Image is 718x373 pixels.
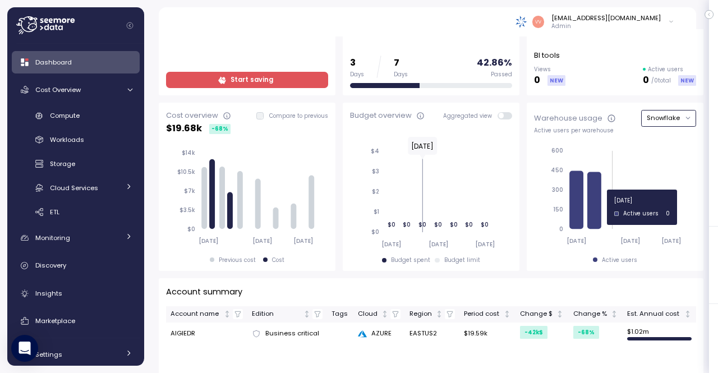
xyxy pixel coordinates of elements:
span: Cost Overview [35,85,81,94]
div: Open Intercom Messenger [11,335,38,362]
div: Est. Annual cost [627,309,682,319]
td: $19.59k [459,323,516,345]
tspan: $4 [371,148,379,155]
a: Discovery [12,255,140,277]
tspan: 300 [552,186,563,194]
tspan: 150 [553,206,563,213]
div: Previous cost [219,256,256,264]
span: Business critical [265,329,319,339]
p: Admin [551,22,661,30]
span: Storage [50,159,75,168]
p: Views [534,66,565,73]
p: 42.86 % [477,56,512,71]
a: Dashboard [12,51,140,73]
a: Compute [12,107,140,125]
p: Compare to previous [269,112,328,120]
div: Region [409,309,434,319]
div: Not sorted [503,310,511,318]
span: Settings [35,350,62,359]
tspan: $14k [182,149,195,156]
p: Active users [648,66,683,73]
div: Not sorted [223,310,231,318]
tspan: $0 [187,225,195,233]
tspan: [DATE] [381,241,401,248]
tspan: $0 [371,228,379,236]
div: Budget overview [350,110,412,121]
div: Warehouse usage [534,113,602,124]
td: $ 1.02m [623,323,696,345]
span: Discovery [35,261,66,270]
th: Account nameNot sorted [166,306,247,323]
div: -68 % [573,326,599,339]
th: Change $Not sorted [516,306,569,323]
div: Change $ [520,309,554,319]
div: Active users [602,256,637,264]
div: Not sorted [381,310,389,318]
tspan: $0 [449,221,457,228]
div: Budget limit [444,256,480,264]
div: Passed [491,71,512,79]
div: Edition [252,309,301,319]
th: Change %Not sorted [568,306,623,323]
p: $ 19.68k [166,121,202,136]
button: Collapse navigation [123,21,137,30]
div: NEW [678,75,696,86]
span: Workloads [50,135,84,144]
span: Start saving [231,72,273,88]
a: Marketplace [12,310,140,332]
tspan: $3 [372,168,379,175]
p: Account summary [166,285,242,298]
tspan: [DATE] [620,237,640,245]
tspan: [DATE] [428,241,448,248]
text: [DATE] [411,141,434,151]
div: Cost [272,256,284,264]
p: / 0 total [651,77,671,85]
div: -68 % [209,124,231,134]
div: Not sorted [435,310,443,318]
tspan: $0 [388,221,395,228]
div: Cost overview [166,110,218,121]
div: Period cost [464,309,501,319]
tspan: [DATE] [661,237,681,245]
th: Period costNot sorted [459,306,516,323]
tspan: $0 [403,221,411,228]
tspan: $0 [434,221,442,228]
div: Cloud [358,309,379,319]
img: 68790ce639d2d68da1992664.PNG [516,16,527,27]
tspan: $0 [418,221,426,228]
th: EditionNot sorted [247,306,327,323]
div: Not sorted [303,310,311,318]
tspan: $1 [374,208,379,215]
tspan: $2 [372,188,379,195]
div: Not sorted [684,310,692,318]
span: Compute [50,111,80,120]
span: Insights [35,289,62,298]
div: Days [350,71,364,79]
span: Marketplace [35,316,75,325]
th: RegionNot sorted [405,306,459,323]
span: Cloud Services [50,183,98,192]
span: Monitoring [35,233,70,242]
a: Start saving [166,72,328,88]
a: Monitoring [12,227,140,249]
p: BI tools [534,50,560,61]
div: -42k $ [520,326,547,339]
td: EASTUS2 [405,323,459,345]
div: Budget spent [391,256,430,264]
a: Storage [12,155,140,173]
div: Not sorted [556,310,564,318]
img: 46f7259ee843653f49e58c8eef8347fd [532,16,544,27]
tspan: [DATE] [475,241,494,248]
tspan: 450 [551,167,563,174]
div: AZURE [358,329,401,339]
p: 0 [534,73,540,88]
a: Cost Overview [12,79,140,101]
div: [EMAIL_ADDRESS][DOMAIN_NAME] [551,13,661,22]
div: Change % [573,309,609,319]
div: Tags [332,309,349,319]
button: Snowflake [641,110,696,126]
p: 7 [394,56,408,71]
tspan: 0 [559,225,563,233]
a: Workloads [12,131,140,149]
a: Insights [12,282,140,305]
